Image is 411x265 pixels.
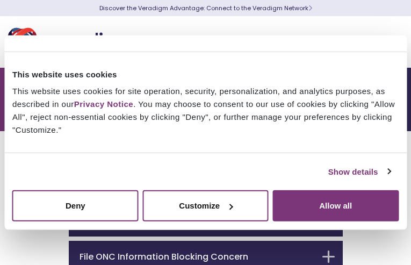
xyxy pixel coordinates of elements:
img: Veradigm logo [8,24,137,60]
button: Deny [12,190,139,221]
button: Customize [142,190,269,221]
a: Privacy Notice [74,99,133,109]
button: Allow all [272,190,399,221]
a: Discover the Veradigm Advantage: Connect to the Veradigm NetworkLearn More [99,4,312,12]
button: Toggle Navigation Menu [379,28,395,56]
span: Learn More [308,4,312,12]
div: This website uses cookies [12,68,399,81]
a: Show details [328,165,391,178]
div: This website uses cookies for site operation, security, personalization, and analytics purposes, ... [12,85,399,137]
h6: File ONC Information Blocking Concern [80,252,316,262]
